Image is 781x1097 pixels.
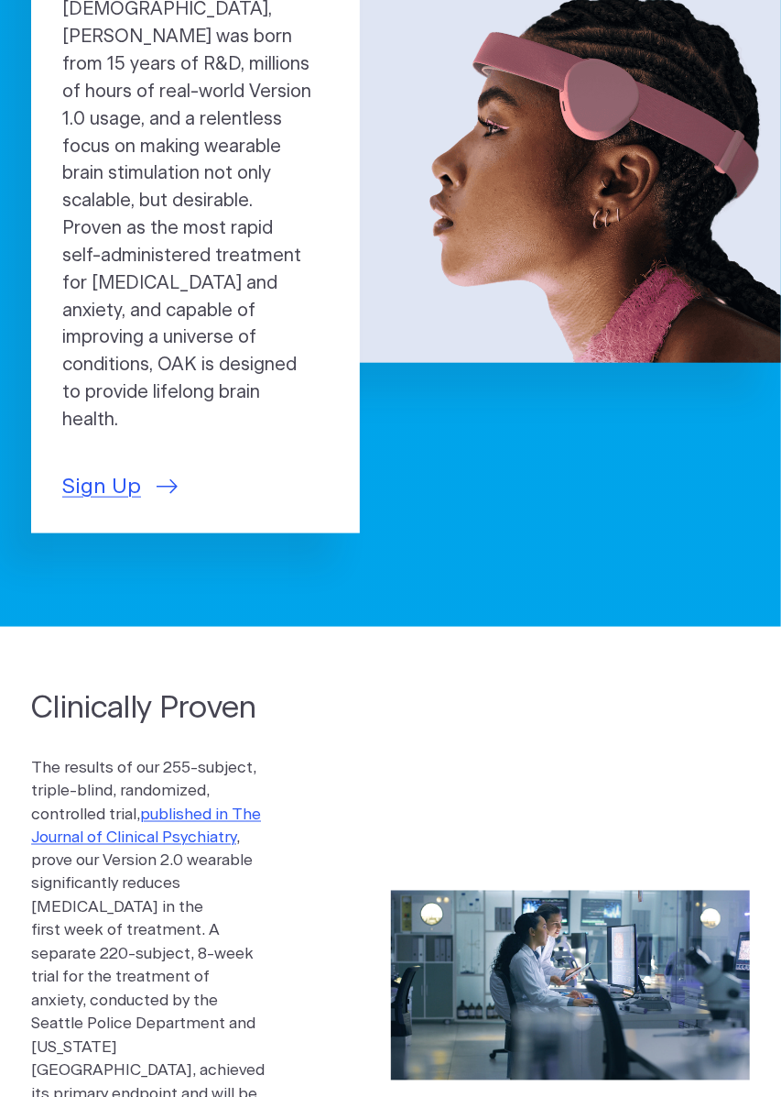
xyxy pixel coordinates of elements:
[62,471,178,503] a: Sign Up
[31,688,266,730] h2: Clinically Proven
[31,806,261,846] a: published in The Journal of Clinical Psychiatry
[62,471,141,503] span: Sign Up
